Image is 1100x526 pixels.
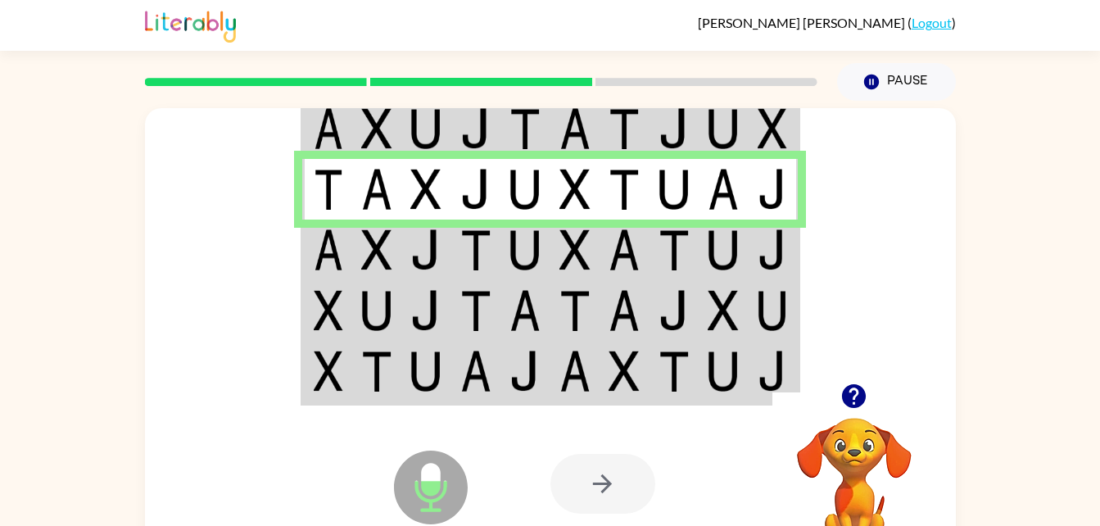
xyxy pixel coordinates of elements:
[559,351,591,392] img: a
[698,15,908,30] span: [PERSON_NAME] [PERSON_NAME]
[410,351,441,392] img: u
[314,351,343,392] img: x
[837,63,956,101] button: Pause
[314,229,343,270] img: a
[758,229,787,270] img: j
[758,108,787,149] img: x
[460,169,491,210] img: j
[708,169,739,210] img: a
[509,229,541,270] img: u
[509,169,541,210] img: u
[410,290,441,331] img: j
[509,351,541,392] img: j
[460,108,491,149] img: j
[361,229,392,270] img: x
[708,290,739,331] img: x
[659,169,690,210] img: u
[609,290,640,331] img: a
[460,290,491,331] img: t
[410,169,441,210] img: x
[509,108,541,149] img: t
[659,229,690,270] img: t
[361,351,392,392] img: t
[410,229,441,270] img: j
[659,290,690,331] img: j
[758,169,787,210] img: j
[460,351,491,392] img: a
[708,108,739,149] img: u
[609,351,640,392] img: x
[912,15,952,30] a: Logout
[361,169,392,210] img: a
[314,108,343,149] img: a
[609,229,640,270] img: a
[361,108,392,149] img: x
[758,351,787,392] img: j
[314,290,343,331] img: x
[410,108,441,149] img: u
[559,290,591,331] img: t
[559,229,591,270] img: x
[559,108,591,149] img: a
[460,229,491,270] img: t
[609,108,640,149] img: t
[659,351,690,392] img: t
[708,351,739,392] img: u
[509,290,541,331] img: a
[708,229,739,270] img: u
[609,169,640,210] img: t
[559,169,591,210] img: x
[314,169,343,210] img: t
[659,108,690,149] img: j
[758,290,787,331] img: u
[145,7,236,43] img: Literably
[361,290,392,331] img: u
[698,15,956,30] div: ( )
